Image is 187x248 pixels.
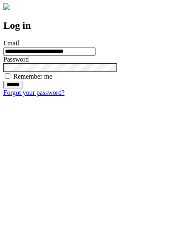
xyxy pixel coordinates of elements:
[3,89,64,96] a: Forgot your password?
[3,56,29,63] label: Password
[3,40,19,47] label: Email
[13,73,52,80] label: Remember me
[3,20,184,31] h2: Log in
[3,3,10,10] img: logo-4e3dc11c47720685a147b03b5a06dd966a58ff35d612b21f08c02c0306f2b779.png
